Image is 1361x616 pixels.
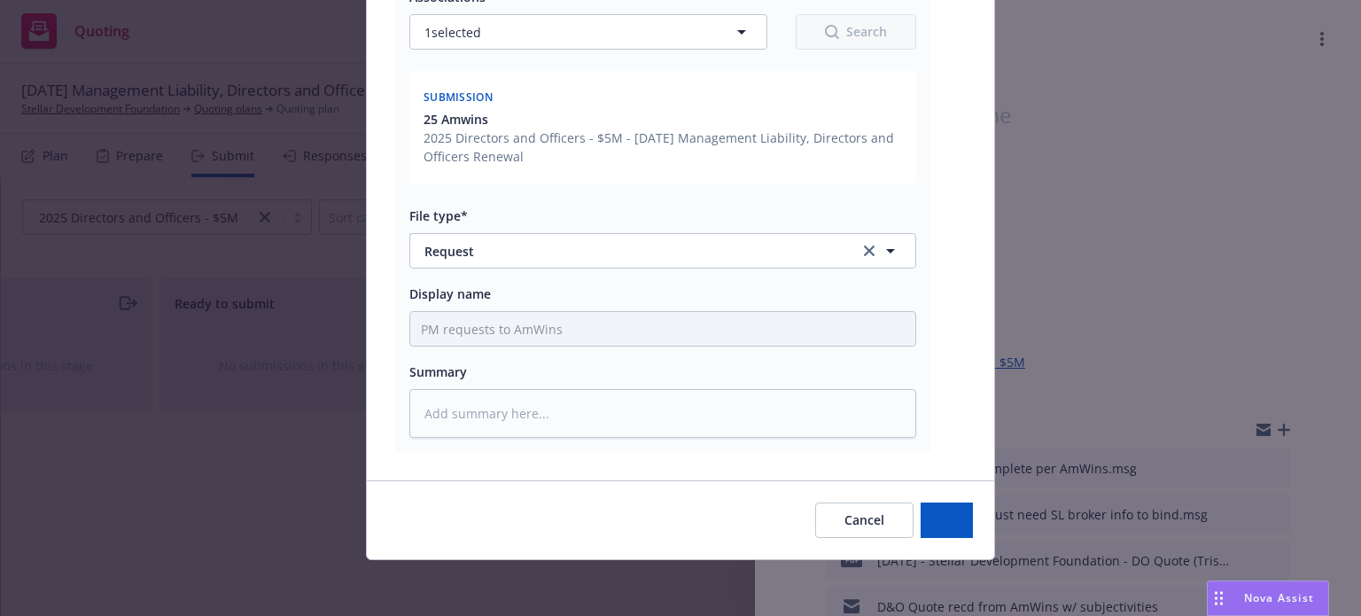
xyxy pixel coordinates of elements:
span: Cancel [844,511,884,528]
div: Drag to move [1208,581,1230,615]
button: Add files [921,503,973,538]
span: Add files [921,511,973,528]
button: Nova Assist [1207,581,1329,616]
button: Cancel [815,503,914,538]
span: Nova Assist [1244,590,1314,605]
